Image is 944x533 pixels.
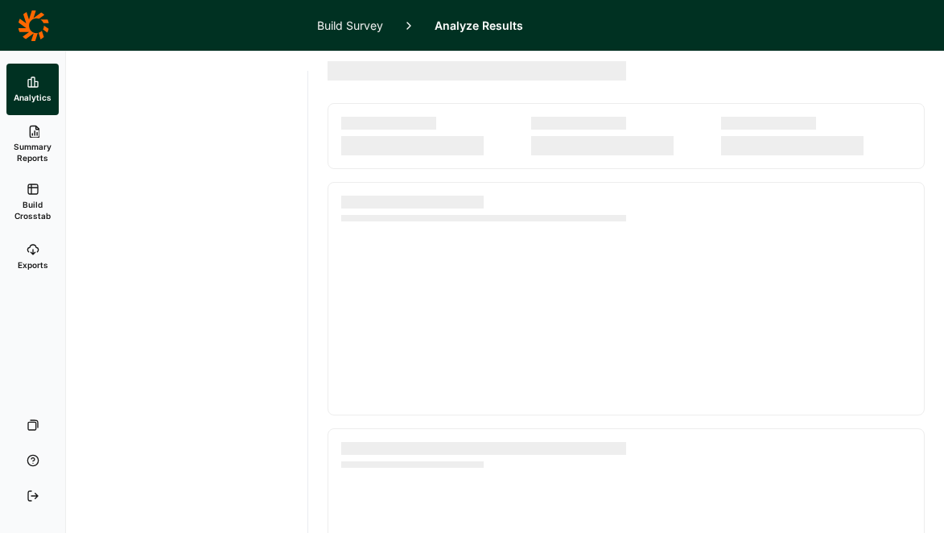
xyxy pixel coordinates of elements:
[6,64,59,115] a: Analytics
[6,173,59,231] a: Build Crosstab
[13,141,52,163] span: Summary Reports
[13,199,52,221] span: Build Crosstab
[18,259,48,271] span: Exports
[6,231,59,283] a: Exports
[14,92,52,103] span: Analytics
[6,115,59,173] a: Summary Reports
